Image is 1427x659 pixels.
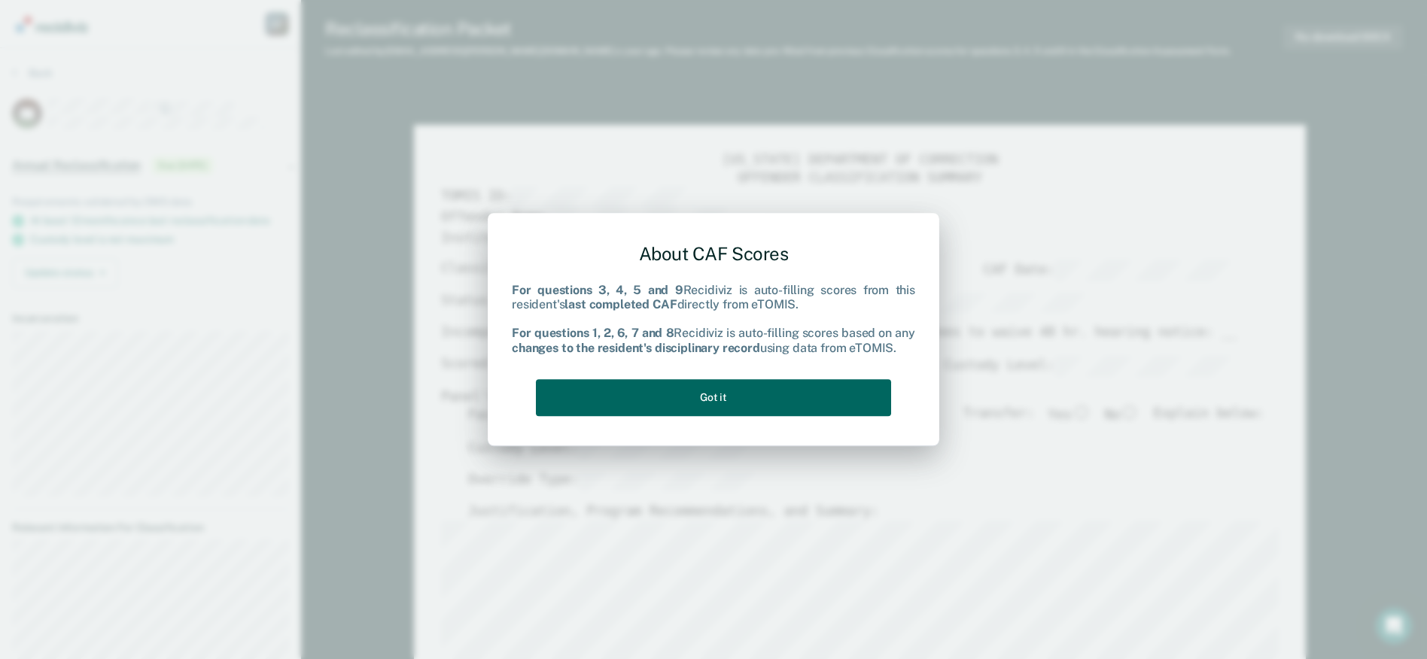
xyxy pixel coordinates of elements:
[536,379,891,416] button: Got it
[512,341,760,355] b: changes to the resident's disciplinary record
[564,297,677,311] b: last completed CAF
[512,231,915,277] div: About CAF Scores
[512,283,683,297] b: For questions 3, 4, 5 and 9
[512,283,915,355] div: Recidiviz is auto-filling scores from this resident's directly from eTOMIS. Recidiviz is auto-fil...
[512,326,674,341] b: For questions 1, 2, 6, 7 and 8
